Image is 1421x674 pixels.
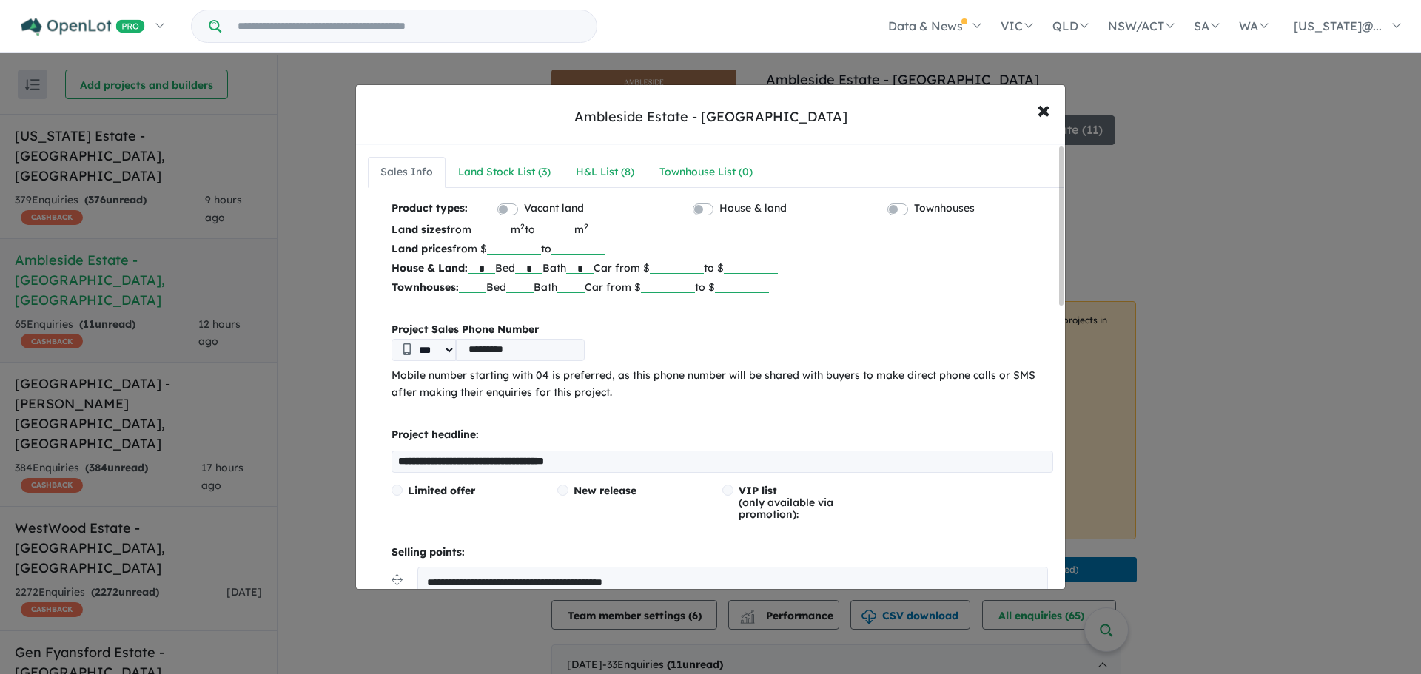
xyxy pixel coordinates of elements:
img: Openlot PRO Logo White [21,18,145,36]
div: H&L List ( 8 ) [576,164,634,181]
b: Product types: [392,200,468,220]
p: Bed Bath Car from $ to $ [392,258,1053,277]
div: Townhouse List ( 0 ) [659,164,753,181]
input: Try estate name, suburb, builder or developer [224,10,594,42]
span: Limited offer [408,484,475,497]
label: Vacant land [524,200,584,218]
img: Phone icon [403,343,411,355]
p: Mobile number starting with 04 is preferred, as this phone number will be shared with buyers to m... [392,367,1053,402]
span: × [1037,93,1050,125]
sup: 2 [584,221,588,232]
div: Sales Info [380,164,433,181]
p: Project headline: [392,426,1053,444]
p: Selling points: [392,544,1053,562]
div: Land Stock List ( 3 ) [458,164,551,181]
span: New release [574,484,636,497]
sup: 2 [520,221,525,232]
label: Townhouses [914,200,975,218]
p: Bed Bath Car from $ to $ [392,277,1053,297]
span: [US_STATE]@... [1294,18,1382,33]
span: VIP list [739,484,777,497]
b: Land prices [392,242,452,255]
b: Project Sales Phone Number [392,321,1053,339]
p: from m to m [392,220,1053,239]
b: Land sizes [392,223,446,236]
p: from $ to [392,239,1053,258]
b: House & Land: [392,261,468,274]
span: (only available via promotion): [739,484,833,521]
img: drag.svg [392,574,403,585]
b: Townhouses: [392,280,459,294]
div: Ambleside Estate - [GEOGRAPHIC_DATA] [574,107,847,127]
label: House & land [719,200,787,218]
